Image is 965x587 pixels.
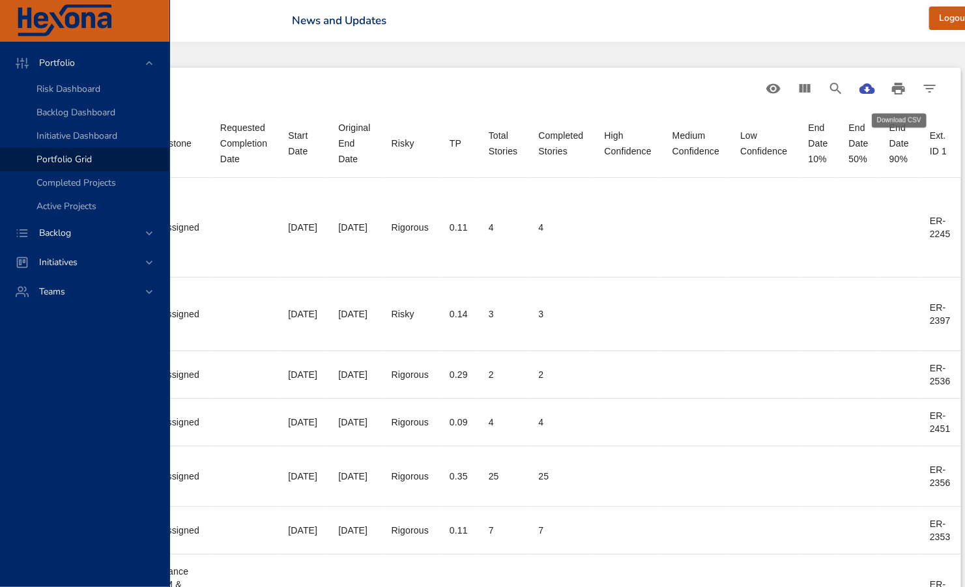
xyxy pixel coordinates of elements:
div: Rigorous [392,221,429,234]
div: ER-2245 [930,214,951,240]
div: 4 [489,416,518,429]
button: Print [883,73,914,104]
div: 0.09 [450,416,468,429]
span: Backlog Dashboard [36,106,115,119]
span: Initiative Dashboard [36,130,117,142]
span: Teams [29,285,76,298]
div: 3 [489,308,518,321]
div: Sort [539,128,584,159]
span: Active Projects [36,200,96,212]
div: Sort [450,136,461,151]
div: Rigorous [392,416,429,429]
div: Sort [152,136,192,151]
div: Start Date [288,128,317,159]
div: Rigorous [392,524,429,537]
div: Rigorous [392,470,429,483]
div: Sort [740,128,787,159]
div: Sort [605,128,652,159]
div: 0.29 [450,368,468,381]
div: unassigned [152,470,199,483]
div: [DATE] [338,221,370,234]
div: Sort [338,120,370,167]
button: View Columns [789,73,820,104]
div: High Confidence [605,128,652,159]
button: Download CSV [852,73,883,104]
div: Milestone [152,136,192,151]
span: Completed Projects [36,177,116,189]
div: ER-2536 [930,362,951,388]
div: ER-2353 [930,517,951,543]
div: 2 [489,368,518,381]
div: unassigned [152,368,199,381]
div: Risky [392,308,429,321]
div: [DATE] [288,368,317,381]
div: [DATE] [288,308,317,321]
span: Risk Dashboard [36,83,100,95]
div: End Date 90% [889,120,909,167]
div: Medium Confidence [672,128,719,159]
div: Original End Date [338,120,370,167]
span: TP [450,136,468,151]
div: [DATE] [288,221,317,234]
div: ER-2451 [930,409,951,435]
div: 25 [539,470,584,483]
div: Sort [930,128,951,159]
span: Portfolio Grid [36,153,92,165]
div: End Date 50% [849,120,869,167]
div: [DATE] [288,524,317,537]
div: End Date 10% [809,120,828,167]
div: Risky [392,136,414,151]
div: Requested Completion Date [220,120,267,167]
div: Sort [489,128,518,159]
span: Initiatives [29,256,88,268]
div: ER-2356 [930,463,951,489]
div: 4 [489,221,518,234]
div: 4 [539,416,584,429]
div: Completed Stories [539,128,584,159]
div: [DATE] [338,368,370,381]
div: Ext. ID 1 [930,128,951,159]
span: Risky [392,136,429,151]
a: News and Updates [292,13,386,28]
button: Standard Views [758,73,789,104]
button: Search [820,73,852,104]
div: unassigned [152,416,199,429]
div: 3 [539,308,584,321]
div: TP [450,136,461,151]
div: ER-2397 [930,301,951,327]
span: Backlog [29,227,81,239]
div: Low Confidence [740,128,787,159]
div: unassigned [152,221,199,234]
div: Rigorous [392,368,429,381]
div: 0.35 [450,470,468,483]
div: 4 [539,221,584,234]
div: Sort [672,128,719,159]
img: Hexona [16,5,113,37]
div: Total Stories [489,128,518,159]
div: 2 [539,368,584,381]
div: [DATE] [338,416,370,429]
span: Milestone [152,136,199,151]
div: Sort [288,128,317,159]
div: unassigned [152,524,199,537]
div: 7 [539,524,584,537]
div: [DATE] [338,524,370,537]
div: [DATE] [288,470,317,483]
div: 0.11 [450,524,468,537]
div: Sort [220,120,267,167]
div: unassigned [152,308,199,321]
div: 0.14 [450,308,468,321]
div: [DATE] [338,470,370,483]
span: Portfolio [29,57,85,69]
div: 0.11 [450,221,468,234]
div: [DATE] [338,308,370,321]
